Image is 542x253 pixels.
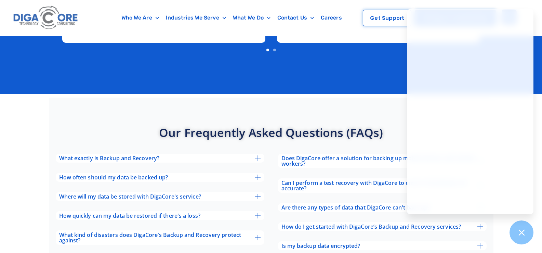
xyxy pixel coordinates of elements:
[162,10,229,26] a: Industries We Serve
[274,10,317,26] a: Contact Us
[12,3,80,32] img: Digacore logo 1
[59,213,200,218] span: How quickly can my data be restored if there's a loss?
[59,232,255,243] span: What kind of disasters does DigaCore's Backup and Recovery protect against?
[229,10,274,26] a: What We Do
[59,194,201,199] span: Where will my data be stored with DigaCore's service?
[159,125,383,140] h4: Our frequently asked questions (FAQs)​
[363,10,411,26] a: Get Support
[370,15,404,21] span: Get Support
[281,155,478,166] span: Does DigaCore offer a solution for backing up mobile devices and remote workers?
[281,243,360,249] span: Is my backup data encrypted?
[281,180,478,191] span: Can I perform a test recovery with DigaCore to ensure my backups are accurate?
[266,49,269,51] span: Go to slide 1
[281,205,430,210] span: Are there any types of data that DigaCore can't back up?
[407,9,533,214] iframe: Chatgenie Messenger
[281,224,461,229] span: How do I get started with DigaCore’s Backup and Recovery services?
[108,10,355,26] nav: Menu
[118,10,162,26] a: Who We Are
[59,155,160,161] span: What exactly is Backup and Recovery?
[273,49,276,51] span: Go to slide 2
[59,175,168,180] span: How often should my data be backed up?
[317,10,345,26] a: Careers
